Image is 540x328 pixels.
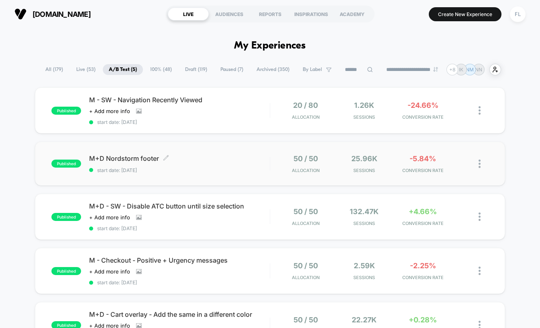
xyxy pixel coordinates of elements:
span: start date: [DATE] [89,225,269,231]
span: 25.96k [351,154,377,163]
img: close [479,160,481,168]
span: 132.47k [350,207,379,216]
span: Paused ( 7 ) [214,64,249,75]
span: All ( 179 ) [39,64,69,75]
span: published [51,107,81,115]
p: IK [459,67,463,73]
span: Sessions [337,168,391,173]
span: M+D - SW - Disable ATC button until size selection [89,202,269,210]
span: M+D - Cart overlay - Add the same in a different color [89,310,269,318]
div: AUDIENCES [209,8,250,20]
div: FL [510,6,526,22]
span: -5.84% [410,154,436,163]
span: start date: [DATE] [89,167,269,173]
span: + Add more info [89,214,130,221]
span: 50 / 50 [293,154,318,163]
span: Allocation [292,168,320,173]
span: 20 / 80 [293,101,318,109]
img: close [479,213,481,221]
span: Draft ( 119 ) [179,64,213,75]
p: NN [475,67,482,73]
h1: My Experiences [234,40,306,52]
div: ACADEMY [332,8,373,20]
button: FL [507,6,528,22]
span: published [51,213,81,221]
img: close [479,267,481,275]
span: M - Checkout - Positive + Urgency messages [89,256,269,264]
button: Create New Experience [429,7,501,21]
span: -24.66% [408,101,438,109]
span: By Label [303,67,322,73]
span: Allocation [292,275,320,280]
span: -2.25% [410,261,436,270]
span: CONVERSION RATE [395,168,450,173]
span: Archived ( 350 ) [251,64,295,75]
span: published [51,160,81,168]
span: 100% ( 48 ) [144,64,178,75]
div: REPORTS [250,8,291,20]
p: NM [466,67,474,73]
span: [DOMAIN_NAME] [33,10,91,18]
span: 50 / 50 [293,261,318,270]
img: close [479,106,481,115]
span: 50 / 50 [293,316,318,324]
span: 22.27k [352,316,377,324]
span: +4.66% [409,207,437,216]
span: start date: [DATE] [89,279,269,285]
span: A/B Test ( 5 ) [103,64,143,75]
span: CONVERSION RATE [395,114,450,120]
span: CONVERSION RATE [395,275,450,280]
span: Sessions [337,275,391,280]
span: Allocation [292,114,320,120]
div: + 8 [446,64,458,75]
span: M+D Nordstorm footer [89,154,269,162]
div: INSPIRATIONS [291,8,332,20]
span: Allocation [292,221,320,226]
span: +0.28% [409,316,437,324]
button: [DOMAIN_NAME] [12,8,93,20]
span: Live ( 53 ) [70,64,102,75]
span: M - SW - Navigation Recently Viewed [89,96,269,104]
div: LIVE [168,8,209,20]
span: 50 / 50 [293,207,318,216]
span: + Add more info [89,268,130,275]
span: start date: [DATE] [89,119,269,125]
img: end [433,67,438,72]
span: Sessions [337,114,391,120]
span: + Add more info [89,108,130,114]
span: Sessions [337,221,391,226]
span: CONVERSION RATE [395,221,450,226]
span: published [51,267,81,275]
img: Visually logo [14,8,26,20]
span: 2.59k [354,261,375,270]
span: 1.26k [354,101,374,109]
